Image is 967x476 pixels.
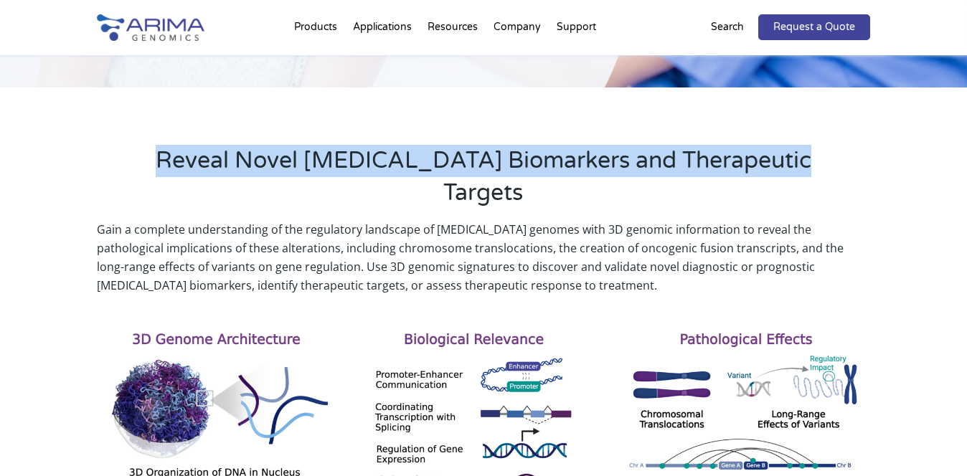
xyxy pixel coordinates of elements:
a: Request a Quote [758,14,870,40]
img: Arima-Genomics-logo [97,14,204,41]
p: Gain a complete understanding of the regulatory landscape of [MEDICAL_DATA] genomes with 3D genom... [97,220,870,295]
h2: Reveal Novel [MEDICAL_DATA] Biomarkers and Therapeutic Targets [154,145,813,220]
p: Search [711,18,744,37]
